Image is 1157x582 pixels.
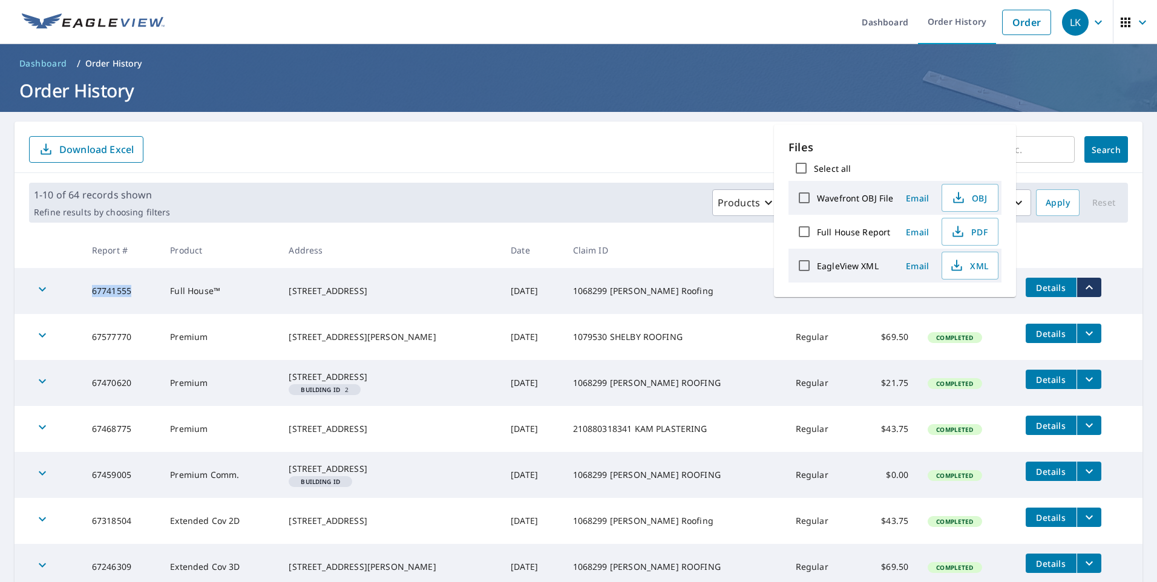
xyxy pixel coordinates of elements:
td: 67318504 [82,498,160,544]
td: Regular [786,406,856,452]
p: Refine results by choosing filters [34,207,170,218]
h1: Order History [15,78,1142,103]
button: XML [942,252,998,280]
td: 210880318341 KAM PLASTERING [563,406,786,452]
td: Full House™ [160,268,279,314]
td: Premium [160,406,279,452]
td: [DATE] [501,360,563,406]
div: [STREET_ADDRESS] [289,423,491,435]
span: Completed [929,333,980,342]
span: Details [1033,512,1069,523]
td: Premium [160,314,279,360]
li: / [77,56,80,71]
td: Regular [786,314,856,360]
span: OBJ [949,191,988,205]
span: PDF [949,224,988,239]
button: Apply [1036,189,1080,216]
td: Premium [160,360,279,406]
button: PDF [942,218,998,246]
div: LK [1062,9,1089,36]
td: 67459005 [82,452,160,498]
button: detailsBtn-67246309 [1026,554,1077,573]
img: EV Logo [22,13,165,31]
label: Select all [814,163,851,174]
nav: breadcrumb [15,54,1142,73]
td: 1068299 [PERSON_NAME] ROOFING [563,452,786,498]
td: 1068299 [PERSON_NAME] Roofing [563,268,786,314]
th: Address [279,232,501,268]
label: EagleView XML [817,260,879,272]
span: Email [903,226,932,238]
td: 1068299 [PERSON_NAME] ROOFING [563,360,786,406]
td: 1068299 [PERSON_NAME] Roofing [563,498,786,544]
button: detailsBtn-67741555 [1026,278,1077,297]
span: Details [1033,466,1069,477]
button: detailsBtn-67577770 [1026,324,1077,343]
td: 67470620 [82,360,160,406]
th: Date [501,232,563,268]
td: 67577770 [82,314,160,360]
button: filesDropdownBtn-67459005 [1077,462,1101,481]
button: detailsBtn-67459005 [1026,462,1077,481]
td: $0.00 [856,452,918,498]
td: [DATE] [501,314,563,360]
span: Search [1094,144,1118,155]
div: [STREET_ADDRESS] [289,371,491,383]
td: Regular [786,498,856,544]
p: Order History [85,57,142,70]
span: Details [1033,558,1069,569]
td: [DATE] [501,406,563,452]
td: Premium Comm. [160,452,279,498]
em: Building ID [301,387,340,393]
td: [DATE] [501,498,563,544]
p: 1-10 of 64 records shown [34,188,170,202]
td: $43.75 [856,498,918,544]
button: filesDropdownBtn-67741555 [1077,278,1101,297]
div: [STREET_ADDRESS] [289,285,491,297]
p: Files [788,139,1001,155]
button: filesDropdownBtn-67246309 [1077,554,1101,573]
em: Building ID [301,479,340,485]
div: [STREET_ADDRESS][PERSON_NAME] [289,331,491,343]
button: OBJ [942,184,998,212]
a: Dashboard [15,54,72,73]
button: Download Excel [29,136,143,163]
span: Completed [929,471,980,480]
p: Download Excel [59,143,134,156]
span: Completed [929,425,980,434]
div: [STREET_ADDRESS][PERSON_NAME] [289,561,491,573]
button: Email [898,257,937,275]
button: filesDropdownBtn-67318504 [1077,508,1101,527]
span: Details [1033,420,1069,431]
td: Regular [786,452,856,498]
button: Products [712,189,782,216]
button: filesDropdownBtn-67470620 [1077,370,1101,389]
a: Order [1002,10,1051,35]
td: [DATE] [501,452,563,498]
span: Email [903,192,932,204]
button: detailsBtn-67318504 [1026,508,1077,527]
div: [STREET_ADDRESS] [289,515,491,527]
td: $21.75 [856,360,918,406]
button: Search [1084,136,1128,163]
button: Email [898,223,937,241]
button: filesDropdownBtn-67468775 [1077,416,1101,435]
span: 2 [293,387,356,393]
th: Report # [82,232,160,268]
label: Wavefront OBJ File [817,192,893,204]
td: $43.75 [856,406,918,452]
span: Details [1033,282,1069,293]
td: Regular [786,360,856,406]
span: XML [949,258,988,273]
p: Products [718,195,760,210]
th: Product [160,232,279,268]
td: 1079530 SHELBY ROOFING [563,314,786,360]
td: 67741555 [82,268,160,314]
td: $69.50 [856,314,918,360]
label: Full House Report [817,226,890,238]
td: [DATE] [501,268,563,314]
div: [STREET_ADDRESS] [289,463,491,475]
button: detailsBtn-67470620 [1026,370,1077,389]
button: Email [898,189,937,208]
span: Completed [929,517,980,526]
